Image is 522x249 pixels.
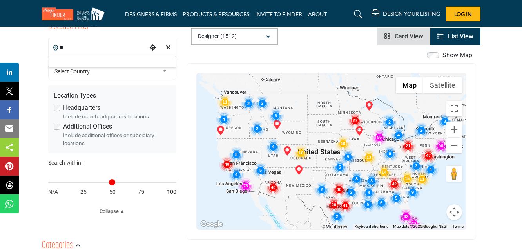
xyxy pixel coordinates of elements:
[216,126,225,135] div: Pamela Wilmoth (HQ)
[361,185,377,200] div: Cluster of 3 locations (3 HQ, 0 Branches) Click to view companies
[364,173,379,189] div: Cluster of 3 locations (3 HQ, 0 Branches) Click to view companies
[80,188,87,196] span: 25
[63,113,171,120] div: Include main headquarters locations
[437,113,453,129] div: Cluster of 3 locations (3 HQ, 0 Branches) Click to view companies
[347,113,363,128] div: Cluster of 27 locations (24 HQ, 3 Branches) Click to view companies
[199,219,225,229] img: Google
[314,182,330,197] div: Cluster of 2 locations (2 HQ, 0 Branches) Click to view companies
[294,165,304,175] div: Melinda Browning (HQ)
[162,40,174,56] div: Clear search location
[343,184,359,200] div: Cluster of 2 locations (2 HQ, 0 Branches) Click to view companies
[167,188,176,196] span: 100
[452,224,464,229] a: Terms
[382,114,397,130] div: Cluster of 2 locations (2 HQ, 0 Branches) Click to view companies
[249,121,265,136] div: Cluster of 2 locations (2 HQ, 0 Branches) Click to view companies
[395,33,423,40] span: Card View
[393,224,448,229] span: Map data ©2025 Google, INEGI
[442,51,472,60] label: Show Map
[406,216,422,232] div: Cluster of 52 locations (52 HQ, 0 Branches) Click to view companies
[228,147,244,162] div: Cluster of 8 locations (8 HQ, 0 Branches) Click to view companies
[63,103,100,113] label: Headquarters
[109,188,116,196] span: 50
[360,196,376,212] div: Cluster of 5 locations (5 HQ, 0 Branches) Click to view companies
[272,120,282,129] div: Kristin Fay (HQ)
[253,162,268,178] div: Cluster of 5 locations (4 HQ, 1 Branches) Click to view companies
[361,149,377,165] div: Cluster of 13 locations (13 HQ, 0 Branches) Click to view companies
[448,33,473,40] span: List View
[388,190,404,206] div: Cluster of 5 locations (5 HQ, 0 Branches) Click to view companies
[265,139,281,154] div: Cluster of 4 locations (4 HQ, 0 Branches) Click to view companies
[293,145,309,161] div: Cluster of 16 locations (16 HQ, 0 Branches) Click to view companies
[414,171,430,187] div: Cluster of 11 locations (11 HQ, 0 Branches) Click to view companies
[191,28,278,45] button: Designer (1512)
[48,207,176,215] a: Collapse ▲
[376,164,392,180] div: Cluster of 14 locations (12 HQ, 2 Branches) Click to view companies
[49,56,176,68] div: Search Location
[423,162,439,177] div: Cluster of 4 locations (4 HQ, 0 Branches) Click to view companies
[433,138,449,154] div: Cluster of 98 locations (96 HQ, 2 Branches) Click to view companies
[400,138,416,154] div: Cluster of 21 locations (21 HQ, 0 Branches) Click to view companies
[386,176,402,192] div: Cluster of 42 locations (41 HQ, 1 Branches) Click to view companies
[446,138,462,153] button: Zoom out
[384,33,423,40] a: View Card
[355,224,388,229] button: Keyboard shortcuts
[255,11,302,17] a: INVITE TO FINDER
[405,184,420,200] div: Cluster of 9 locations (9 HQ, 0 Branches) Click to view companies
[454,11,472,17] span: Log In
[337,198,353,213] div: Cluster of 41 locations (41 HQ, 0 Branches) Click to view companies
[355,126,364,136] div: Kathy Flack, ASID (HQ)
[63,131,171,147] div: Include additional offices or subsidiary locations
[54,67,159,76] span: Select Country
[423,77,462,93] button: Show satellite imagery
[408,158,424,174] div: Cluster of 3 locations (3 HQ, 0 Branches) Click to view companies
[364,101,374,111] div: Miquel Lewis (HQ)
[216,111,232,127] div: Cluster of 4 locations (4 HQ, 0 Branches) Click to view companies
[228,167,244,182] div: Cluster of 4 locations (4 HQ, 0 Branches) Click to view companies
[398,209,414,224] div: Cluster of 62 locations (61 HQ, 1 Branches) Click to view companies
[382,146,398,162] div: Cluster of 9 locations (9 HQ, 0 Branches) Click to view companies
[372,9,440,19] div: DESIGN YOUR LISTING
[446,101,462,116] button: Toggle fullscreen view
[308,11,327,17] a: ABOUT
[217,94,233,110] div: Cluster of 11 locations (11 HQ, 0 Branches) Click to view companies
[63,122,112,131] label: Additional Offices
[268,108,284,124] div: Cluster of 3 locations (3 HQ, 0 Branches) Click to view companies
[198,33,237,40] p: Designer (1512)
[391,127,406,143] div: Cluster of 4 locations (3 HQ, 1 Branches) Click to view companies
[372,129,387,145] div: Cluster of 55 locations (53 HQ, 2 Branches) Click to view companies
[446,7,480,21] button: Log In
[346,8,367,20] a: Search
[349,171,364,187] div: Cluster of 8 locations (8 HQ, 0 Branches) Click to view companies
[49,40,147,55] input: Search Location
[48,159,176,167] div: Search within:
[446,204,462,220] button: Map camera controls
[377,28,430,45] li: Card View
[125,11,177,17] a: DESIGNERS & FIRMS
[331,182,347,197] div: Cluster of 40 locations (40 HQ, 0 Branches) Click to view companies
[335,136,351,151] div: Cluster of 18 locations (18 HQ, 0 Branches) Click to view companies
[446,166,462,182] button: Drag Pegman onto the map to open Street View
[254,95,270,111] div: Cluster of 2 locations (2 HQ, 0 Branches) Click to view companies
[383,10,440,17] h5: DESIGN YOUR LISTING
[332,159,348,175] div: Cluster of 5 locations (5 HQ, 0 Branches) Click to view companies
[48,188,58,196] span: N/A
[326,197,342,213] div: Cluster of 20 locations (20 HQ, 0 Branches) Click to view companies
[329,209,345,224] div: Cluster of 2 locations (2 HQ, 0 Branches) Click to view companies
[241,96,256,111] div: Cluster of 2 locations (2 HQ, 0 Branches) Click to view companies
[138,188,144,196] span: 75
[183,11,249,17] a: PRODUCTS & RESOURCES
[420,148,436,164] div: Cluster of 47 locations (46 HQ, 1 Branches) Click to view companies
[219,156,235,172] div: Cluster of 46 locations (45 HQ, 1 Branches) Click to view companies
[238,178,254,194] div: Cluster of 76 locations (76 HQ, 0 Branches) Click to view companies
[399,171,415,186] div: Cluster of 15 locations (15 HQ, 0 Branches) Click to view companies
[373,195,389,211] div: Cluster of 6 locations (6 HQ, 0 Branches) Click to view companies
[42,7,109,20] img: Site Logo
[340,149,356,165] div: Cluster of 9 locations (8 HQ, 1 Branches) Click to view companies
[265,180,281,195] div: Cluster of 40 locations (39 HQ, 1 Branches) Click to view companies
[437,33,473,40] a: View List
[199,219,225,229] a: Open this area in Google Maps (opens a new window)
[147,40,158,56] div: Choose your current location
[54,91,171,100] div: Location Types
[446,122,462,137] button: Zoom in
[283,146,292,156] div: Casey Sievila, ASID (HQ)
